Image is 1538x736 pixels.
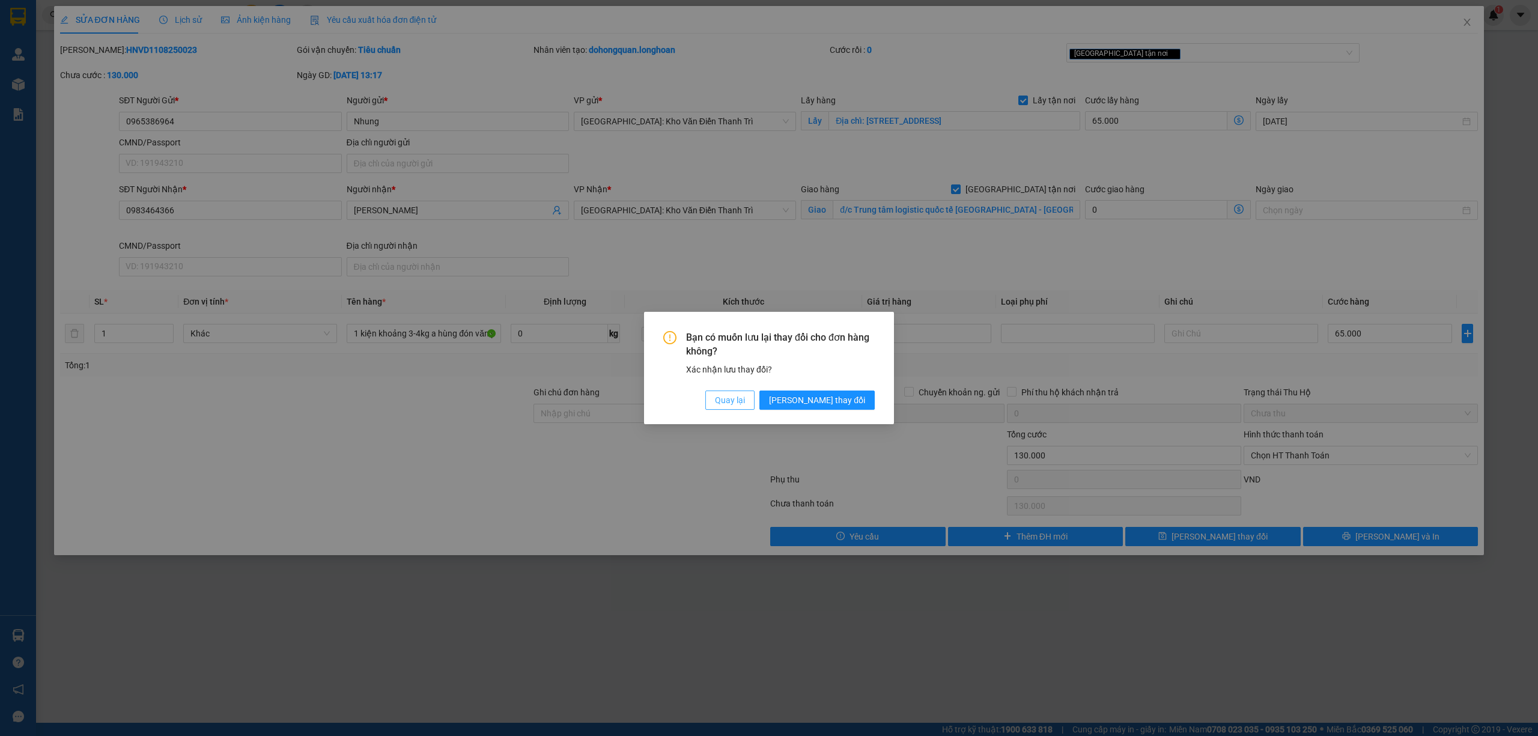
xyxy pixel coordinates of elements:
div: Xác nhận lưu thay đổi? [686,363,875,376]
span: [PERSON_NAME] thay đổi [769,394,865,407]
span: Quay lại [715,394,745,407]
span: exclamation-circle [663,331,676,344]
span: Bạn có muốn lưu lại thay đổi cho đơn hàng không? [686,331,875,358]
button: [PERSON_NAME] thay đổi [759,391,875,410]
button: Quay lại [705,391,755,410]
